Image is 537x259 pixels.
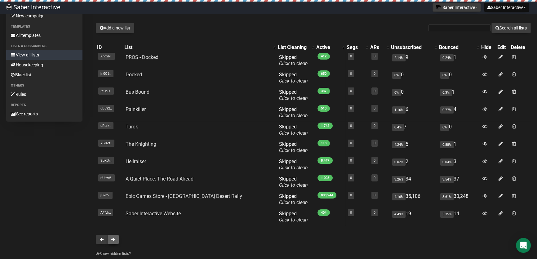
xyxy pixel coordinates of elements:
[6,82,82,89] li: Others
[125,176,193,182] a: A Quiet Place: The Road Ahead
[125,89,149,95] a: Bus Bound
[370,44,384,51] div: ARs
[390,69,438,87] td: 0
[390,139,438,156] td: 5
[350,193,352,197] a: 0
[279,199,308,205] a: Click to clean
[374,89,375,93] a: 0
[496,43,509,52] th: Edit: No sort applied, sorting is disabled
[350,211,352,215] a: 0
[440,106,454,114] span: 0.77%
[438,43,480,52] th: Bounced: No sort applied, activate to apply an ascending sort
[317,209,330,216] span: 404
[279,141,308,153] span: Skipped
[391,44,432,51] div: Unsubscribed
[484,3,529,12] button: Saber Interactive
[374,141,375,145] a: 0
[390,43,438,52] th: Unsubscribed: No sort applied, activate to apply an ascending sort
[317,140,330,146] span: 113
[350,89,352,93] a: 0
[392,193,406,200] span: 4.16%
[279,182,308,188] a: Click to clean
[279,130,308,136] a: Click to clean
[98,122,113,129] span: cRdrk..
[369,43,390,52] th: ARs: No sort applied, activate to apply an ascending sort
[392,159,406,166] span: 0.02%
[279,193,308,205] span: Skipped
[279,124,308,136] span: Skipped
[390,52,438,69] td: 9
[279,78,308,84] a: Click to clean
[440,211,454,218] span: 3.35%
[279,159,308,171] span: Skipped
[124,44,270,51] div: List
[440,141,454,148] span: 0.88%
[374,124,375,128] a: 0
[6,23,82,30] li: Templates
[439,44,473,51] div: Bounced
[392,106,406,114] span: 1.16%
[481,44,495,51] div: Hide
[374,54,375,58] a: 0
[125,159,146,164] a: Hellraiser
[516,238,531,253] div: Open Intercom Messenger
[6,4,12,10] img: ec1bccd4d48495f5e7d53d9a520ba7e5
[6,89,82,99] a: Rules
[438,208,480,226] td: 14
[98,105,114,112] span: uB892..
[374,176,375,180] a: 0
[440,72,449,79] span: 0%
[123,43,277,52] th: List: No sort applied, activate to apply an ascending sort
[279,54,308,66] span: Skipped
[390,191,438,208] td: 35,106
[317,105,330,112] span: 513
[374,211,375,215] a: 0
[279,106,308,118] span: Skipped
[98,192,113,199] span: jD7ro..
[440,124,449,131] span: 0%
[98,209,113,216] span: AFfvh..
[440,176,454,183] span: 3.54%
[440,54,454,61] span: 0.24%
[279,72,308,84] span: Skipped
[511,44,530,51] div: Delete
[317,175,333,181] span: 1,008
[96,23,134,33] button: Add a new list
[438,104,480,121] td: 4
[98,140,114,147] span: YSDZt..
[374,159,375,163] a: 0
[125,193,242,199] a: Epic Games Store - [GEOGRAPHIC_DATA] Desert Rally
[125,141,156,147] a: The Knighting
[317,157,333,164] span: 8,447
[374,106,375,110] a: 0
[98,53,115,60] span: Xhq2N..
[98,174,115,181] span: nUowV..
[390,208,438,226] td: 19
[277,43,315,52] th: List Cleaning: No sort applied, activate to apply an ascending sort
[6,101,82,109] li: Reports
[392,141,406,148] span: 4.24%
[345,43,369,52] th: Segs: No sort applied, activate to apply an ascending sort
[98,70,113,77] span: jn0O6..
[279,165,308,171] a: Click to clean
[392,89,401,96] span: 0%
[438,156,480,173] td: 3
[390,87,438,104] td: 0
[96,252,131,256] a: Show hidden lists?
[6,109,82,119] a: See reports
[392,176,406,183] span: 3.26%
[315,43,345,52] th: Active: No sort applied, activate to apply an ascending sort
[98,157,114,164] span: SbXBr..
[279,176,308,188] span: Skipped
[316,44,339,51] div: Active
[125,124,138,130] a: Turok
[317,88,330,94] span: 337
[497,44,508,51] div: Edit
[438,121,480,139] td: 0
[491,23,531,33] button: Search all lists
[480,43,496,52] th: Hide: No sort applied, sorting is disabled
[279,95,308,101] a: Click to clean
[279,60,308,66] a: Click to clean
[350,106,352,110] a: 0
[279,211,308,223] span: Skipped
